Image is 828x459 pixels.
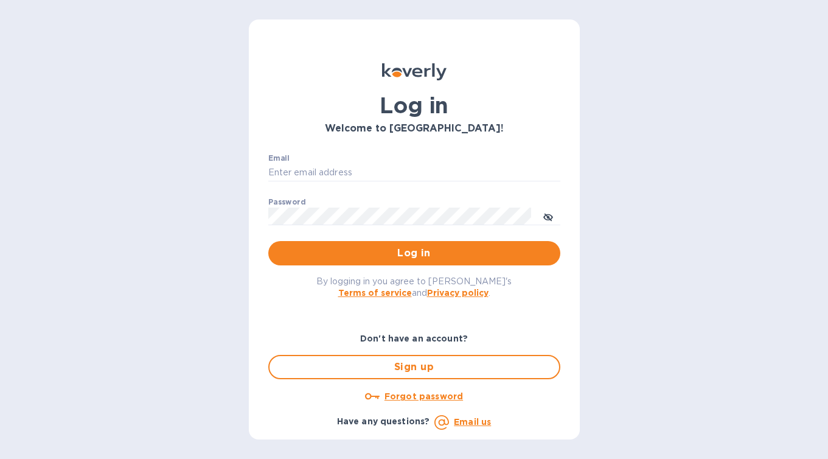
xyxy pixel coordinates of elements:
a: Email us [454,417,491,427]
span: Sign up [279,360,549,374]
label: Password [268,198,305,206]
b: Have any questions? [337,416,430,426]
h1: Log in [268,93,560,118]
b: Don't have an account? [360,334,468,343]
u: Forgot password [384,391,463,401]
span: Log in [278,246,551,261]
button: Sign up [268,355,560,379]
label: Email [268,155,290,162]
input: Enter email address [268,164,560,182]
img: Koverly [382,63,447,80]
a: Privacy policy [427,288,489,298]
span: By logging in you agree to [PERSON_NAME]'s and . [316,276,512,298]
button: Log in [268,241,560,265]
a: Terms of service [338,288,412,298]
h3: Welcome to [GEOGRAPHIC_DATA]! [268,123,560,135]
button: toggle password visibility [536,204,560,228]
